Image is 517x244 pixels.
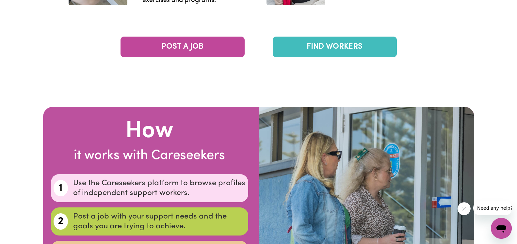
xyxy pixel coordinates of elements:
p: Use the Careseekers platform to browse profiles of independent support workers. [73,178,245,198]
h2: How [51,117,248,145]
iframe: Message from company [473,201,512,215]
iframe: Button to launch messaging window [491,218,512,239]
a: FIND WORKERS [273,37,397,57]
p: Post a job with your support needs and the goals you are trying to achieve. [73,212,245,231]
a: POST A JOB [121,37,245,57]
iframe: Close message [458,202,471,215]
h3: it works with Careseekers [51,148,248,164]
span: 1 [59,180,63,196]
span: 2 [58,214,63,229]
span: Need any help? [4,5,40,10]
